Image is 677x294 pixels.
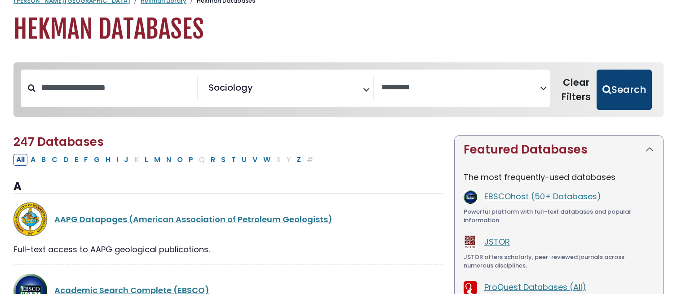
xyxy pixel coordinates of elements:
[484,236,510,247] a: JSTOR
[142,154,151,166] button: Filter Results L
[455,136,663,164] button: Featured Databases
[464,253,654,270] div: JSTOR offers scholarly, peer-reviewed journals across numerous disciplines.
[381,83,540,92] textarea: Search
[35,80,197,95] input: Search database by title or keyword
[164,154,174,166] button: Filter Results N
[261,154,273,166] button: Filter Results W
[13,62,664,117] nav: Search filters
[72,154,81,166] button: Filter Results E
[81,154,91,166] button: Filter Results F
[13,180,443,193] h3: A
[61,154,71,166] button: Filter Results D
[208,81,253,94] span: Sociology
[13,243,443,255] div: Full-text access to AAPG geological publications.
[218,154,228,166] button: Filter Results S
[464,171,654,183] p: The most frequently-used databases
[174,154,186,166] button: Filter Results O
[114,154,121,166] button: Filter Results I
[151,154,163,166] button: Filter Results M
[13,154,27,166] button: All
[484,281,586,293] a: ProQuest Databases (All)
[13,134,104,150] span: 247 Databases
[255,86,261,95] textarea: Search
[103,154,113,166] button: Filter Results H
[208,154,218,166] button: Filter Results R
[121,154,131,166] button: Filter Results J
[229,154,239,166] button: Filter Results T
[464,207,654,225] div: Powerful platform with full-text databases and popular information.
[39,154,49,166] button: Filter Results B
[250,154,260,166] button: Filter Results V
[597,70,652,110] button: Submit for Search Results
[54,214,332,225] a: AAPG Datapages (American Association of Petroleum Geologists)
[484,191,601,202] a: EBSCOhost (50+ Databases)
[186,154,196,166] button: Filter Results P
[294,154,304,166] button: Filter Results Z
[205,81,253,94] li: Sociology
[239,154,249,166] button: Filter Results U
[28,154,38,166] button: Filter Results A
[91,154,102,166] button: Filter Results G
[49,154,60,166] button: Filter Results C
[556,70,597,110] button: Clear Filters
[13,154,317,165] div: Alpha-list to filter by first letter of database name
[13,14,664,44] h1: Hekman Databases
